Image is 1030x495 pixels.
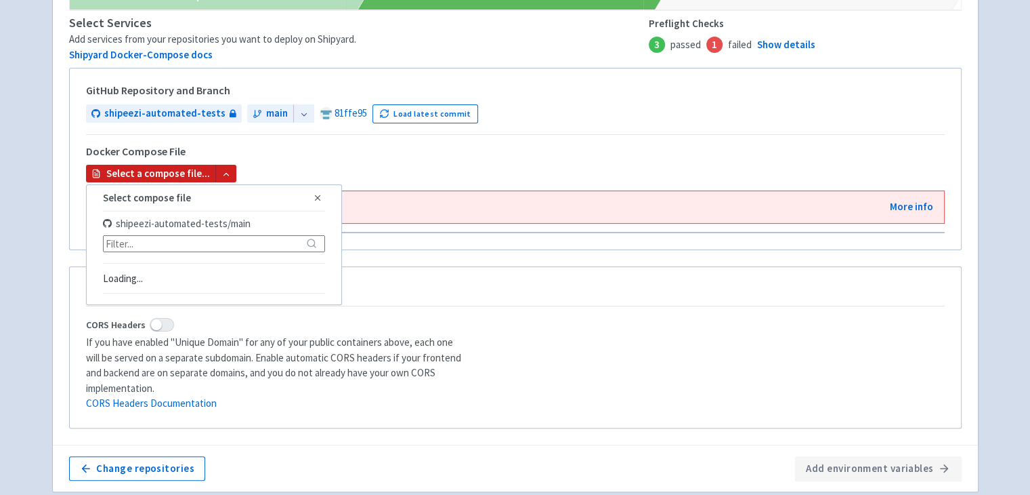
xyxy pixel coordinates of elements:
[890,199,933,215] a: More info
[649,37,815,53] span: passed failed
[69,16,649,30] h4: Select Services
[86,165,236,183] button: Select a compose file...
[103,235,325,252] input: Filter...
[310,190,325,205] button: Close
[86,397,217,410] a: CORS Headers Documentation
[103,269,325,287] div: Loading...
[86,335,465,412] p: If you have enabled "Unique Domain" for any of your public containers above, each one will be ser...
[335,106,367,119] a: 81ffe95
[69,32,649,47] div: Add services from your repositories you want to deploy on Shipyard.
[649,37,665,53] span: 3
[649,16,815,32] span: Preflight Checks
[103,191,191,204] strong: Select compose file
[86,85,945,97] h5: GitHub Repository and Branch
[69,456,206,481] button: Change repositories
[86,283,945,295] h3: Advanced Settings
[757,37,815,53] a: Show details
[86,317,146,333] span: CORS Headers
[266,106,288,121] span: main
[795,456,961,481] button: Add environment variables
[86,146,186,158] h5: Docker Compose File
[372,104,479,123] button: Load latest commit
[103,216,251,229] span: shipeezi-automated-tests / main
[706,37,723,53] span: 1
[106,166,210,182] b: Select a compose file...
[247,104,293,123] a: main
[69,48,213,61] a: Shipyard Docker-Compose docs
[104,106,226,121] span: shipeezi-automated-tests
[86,104,242,123] a: shipeezi-automated-tests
